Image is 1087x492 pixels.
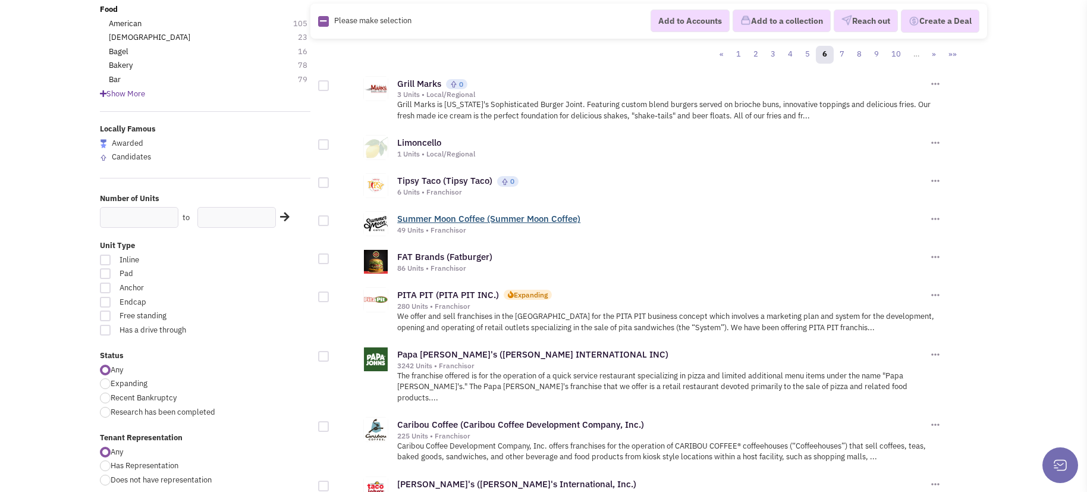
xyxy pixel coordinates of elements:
span: Show More [100,89,145,99]
label: Tenant Representation [100,433,310,444]
p: Caribou Coffee Development Company, Inc. offers franchises for the operation of CARIBOU COFFEE® c... [397,441,941,463]
a: Summer Moon Coffee (Summer Moon Coffee) [397,213,580,224]
span: Free standing [112,311,244,322]
a: 10 [885,46,907,64]
a: « [713,46,730,64]
a: [PERSON_NAME]'s ([PERSON_NAME]'s International, Inc.) [397,478,636,490]
span: Endcap [112,297,244,308]
a: 5 [799,46,816,64]
span: Recent Bankruptcy [111,393,177,403]
img: locallyfamous-upvote.png [100,154,107,161]
span: Any [111,365,123,375]
a: 3 [764,46,782,64]
a: 9 [868,46,885,64]
a: 7 [833,46,851,64]
div: Search Nearby [272,209,291,225]
span: 0 [459,80,463,89]
a: Tipsy Taco (Tipsy Taco) [397,175,492,186]
label: to [183,212,190,224]
span: Does not have representation [111,475,212,485]
img: icon-collection-lavender.png [740,15,751,26]
button: Create a Deal [901,10,979,33]
img: VectorPaper_Plane.png [841,15,852,26]
a: Limoncello [397,137,441,148]
span: Inline [112,255,244,266]
span: Expanding [111,378,147,388]
img: locallyfamous-upvote.png [450,80,457,88]
a: 4 [781,46,799,64]
a: … [907,46,926,64]
a: Food [100,4,118,15]
a: Bagel [109,46,128,58]
div: 86 Units • Franchisor [397,264,928,273]
button: Add to Accounts [651,10,730,32]
label: Unit Type [100,240,310,252]
div: 3242 Units • Franchisor [397,361,928,371]
span: 0 [510,177,514,186]
div: 49 Units • Franchisor [397,225,928,235]
a: Grill Marks [397,78,441,89]
span: Anchor [112,283,244,294]
p: Grill Marks is [US_STATE]'s Sophisticated Burger Joint. Featuring custom blend burgers served on ... [397,99,941,121]
label: Status [100,350,310,362]
p: We offer and sell franchises in the [GEOGRAPHIC_DATA] for the PITA PIT business concept which inv... [397,311,941,333]
a: FAT Brands (Fatburger) [397,251,492,262]
a: Bakery [109,60,133,71]
a: Papa [PERSON_NAME]'s ([PERSON_NAME] INTERNATIONAL INC) [397,349,668,360]
img: locallyfamous-upvote.png [501,178,508,186]
img: locallyfamous-largeicon.png [100,139,107,148]
span: 105 [293,18,319,30]
a: »» [942,46,963,64]
a: Bar [109,74,121,86]
img: Deal-Dollar.png [909,15,919,28]
a: 1 [730,46,747,64]
a: » [925,46,943,64]
a: PITA PIT (PITA PIT INC.) [397,289,499,300]
span: 16 [298,46,319,58]
a: 8 [850,46,868,64]
span: Pad [112,268,244,280]
label: Number of Units [100,193,310,205]
b: Food [100,4,118,14]
span: Research has been completed [111,407,215,417]
label: Locally Famous [100,124,310,135]
p: The franchise offered is for the operation of a quick service restaurant specializing in pizza an... [397,371,941,404]
div: 1 Units • Local/Regional [397,149,928,159]
span: 79 [298,74,319,86]
a: American [109,18,142,30]
a: [DEMOGRAPHIC_DATA] [109,32,190,43]
a: 2 [747,46,765,64]
span: Has Representation [111,460,178,471]
img: Rectangle.png [318,16,329,27]
button: Add to a collection [733,10,831,32]
a: 6 [816,46,834,64]
div: 280 Units • Franchisor [397,302,928,311]
span: Awarded [112,138,143,148]
div: 225 Units • Franchisor [397,431,928,441]
span: Any [111,447,123,457]
span: Please make selection [334,15,411,26]
button: Reach out [834,10,898,32]
span: 78 [298,60,319,71]
span: Has a drive through [112,325,244,336]
div: 6 Units • Franchisor [397,187,928,197]
div: Expanding [514,290,548,300]
span: Candidates [112,152,151,162]
a: Caribou Coffee (Caribou Coffee Development Company, Inc.) [397,419,644,430]
div: 3 Units • Local/Regional [397,90,928,99]
span: 23 [298,32,319,43]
